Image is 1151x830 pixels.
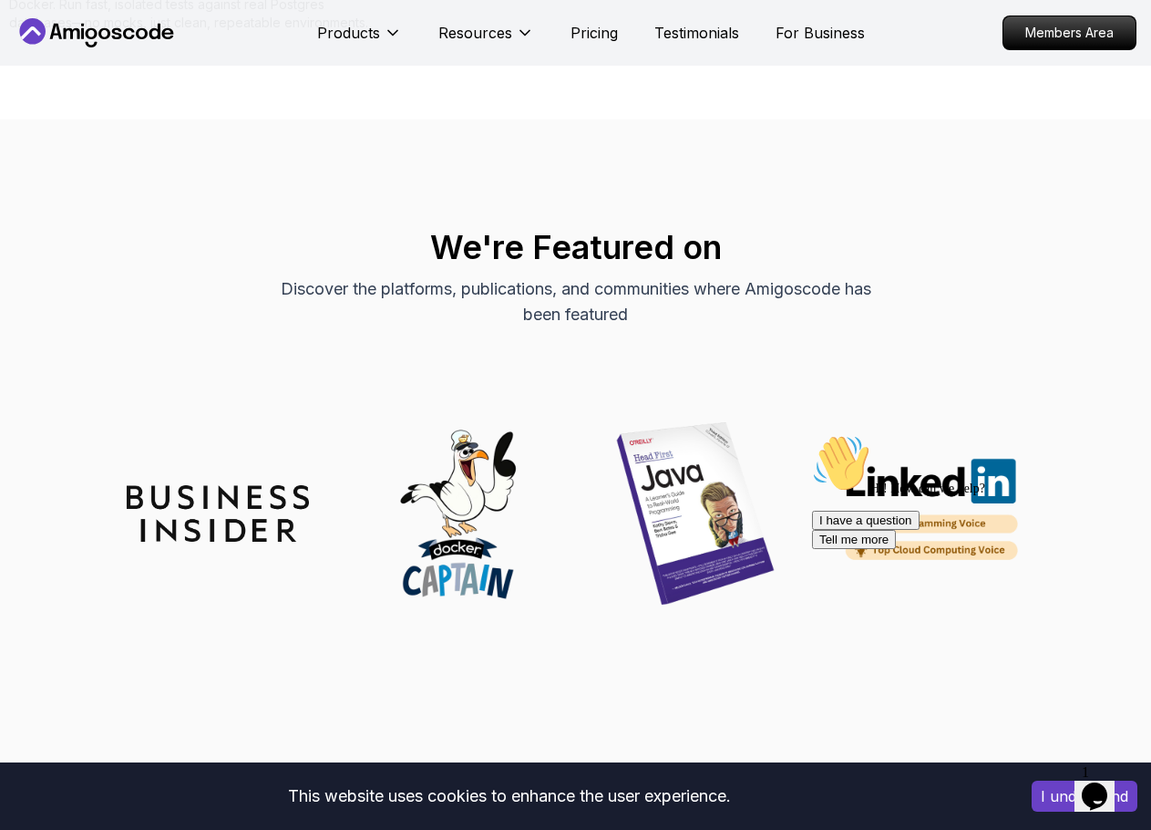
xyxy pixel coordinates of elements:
[604,422,786,605] img: partner_java
[776,22,865,44] a: For Business
[654,22,739,44] a: Testimonials
[365,422,548,605] img: partner_docker
[127,485,309,542] img: partner_insider
[7,7,335,122] div: 👋Hi! How can we help?I have a questionTell me more
[317,22,380,44] p: Products
[1074,757,1133,812] iframe: chat widget
[1003,16,1136,49] p: Members Area
[438,22,534,58] button: Resources
[7,7,66,66] img: :wave:
[570,22,618,44] a: Pricing
[7,84,115,103] button: I have a question
[1032,781,1137,812] button: Accept cookies
[270,276,882,327] p: Discover the platforms, publications, and communities where Amigoscode has been featured
[1002,16,1136,50] a: Members Area
[7,55,180,68] span: Hi! How can we help?
[317,22,402,58] button: Products
[7,103,91,122] button: Tell me more
[9,229,1142,265] h2: We're Featured on
[805,427,1133,748] iframe: chat widget
[438,22,512,44] p: Resources
[14,776,1004,816] div: This website uses cookies to enhance the user experience.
